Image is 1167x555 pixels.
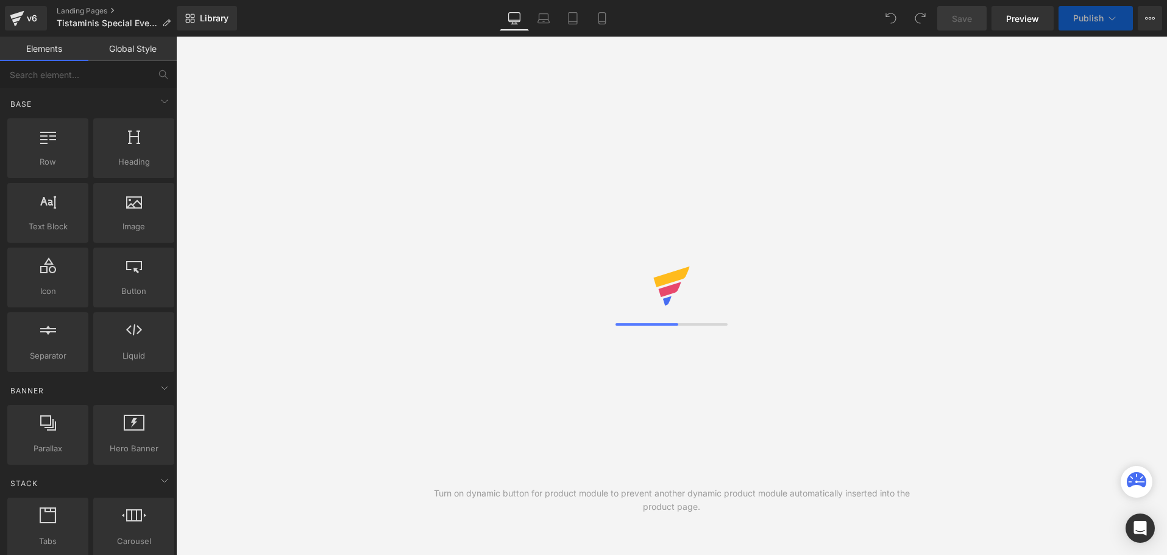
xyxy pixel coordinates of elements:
button: More [1138,6,1162,30]
span: Text Block [11,220,85,233]
span: Separator [11,349,85,362]
span: Button [97,285,171,298]
span: Banner [9,385,45,396]
span: Hero Banner [97,442,171,455]
span: Liquid [97,349,171,362]
a: Mobile [587,6,617,30]
button: Undo [879,6,903,30]
a: Tablet [558,6,587,30]
div: Open Intercom Messenger [1126,514,1155,543]
span: Tabs [11,535,85,548]
a: Landing Pages [57,6,180,16]
div: Turn on dynamic button for product module to prevent another dynamic product module automatically... [424,487,920,514]
a: Desktop [500,6,529,30]
button: Redo [908,6,932,30]
span: Heading [97,156,171,168]
a: Global Style [88,37,177,61]
span: Parallax [11,442,85,455]
span: Publish [1073,13,1104,23]
a: Preview [991,6,1054,30]
span: Row [11,156,85,168]
span: Library [200,13,229,24]
span: Carousel [97,535,171,548]
span: Base [9,98,33,110]
span: Save [952,12,972,25]
span: Tistaminis Special Events [57,18,157,28]
span: Stack [9,478,39,489]
span: Icon [11,285,85,298]
a: New Library [177,6,237,30]
a: Laptop [529,6,558,30]
span: Image [97,220,171,233]
span: Preview [1006,12,1039,25]
a: v6 [5,6,47,30]
button: Publish [1059,6,1133,30]
div: v6 [24,10,40,26]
